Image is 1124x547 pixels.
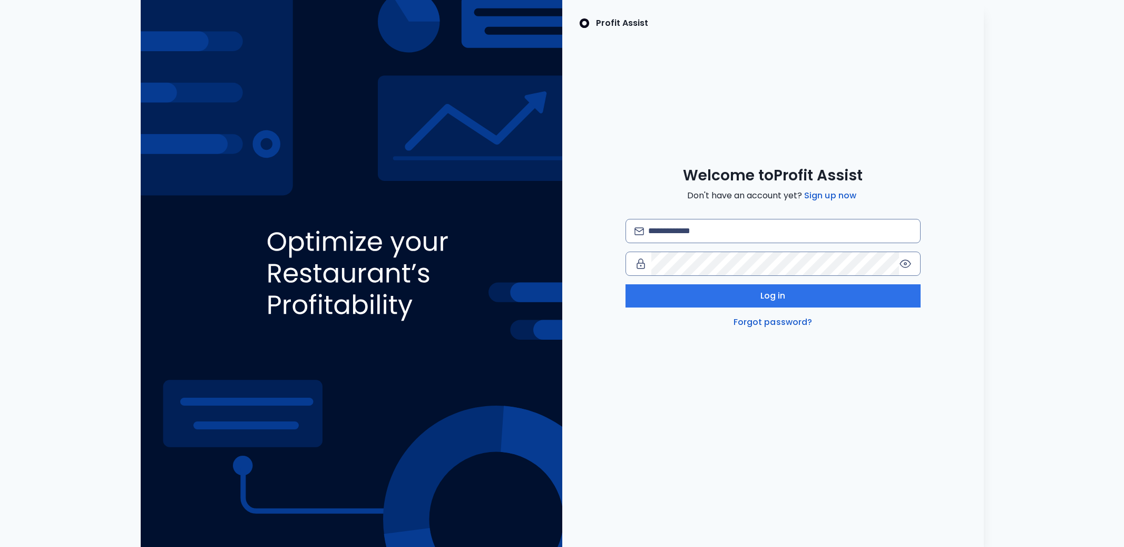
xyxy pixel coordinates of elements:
span: Don't have an account yet? [687,189,858,202]
button: Log in [625,284,921,308]
span: Log in [760,290,786,302]
span: Welcome to Profit Assist [683,166,863,185]
a: Forgot password? [731,316,815,329]
p: Profit Assist [596,17,648,30]
a: Sign up now [802,189,858,202]
img: email [634,227,644,235]
img: SpotOn Logo [579,17,590,30]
